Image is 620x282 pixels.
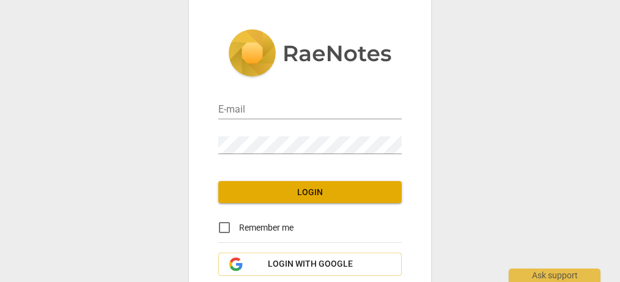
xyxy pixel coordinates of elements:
span: Login [228,187,392,199]
span: Remember me [239,221,293,234]
button: Login [218,181,402,203]
div: Ask support [509,269,600,282]
img: 5ac2273c67554f335776073100b6d88f.svg [228,29,392,80]
button: Login with Google [218,253,402,276]
span: Login with Google [268,258,353,270]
